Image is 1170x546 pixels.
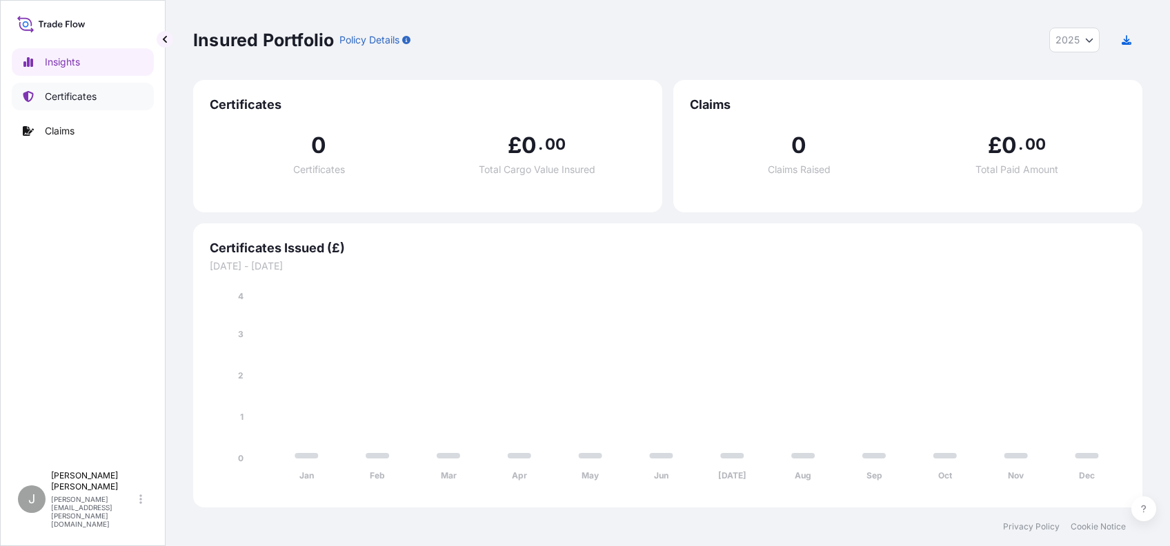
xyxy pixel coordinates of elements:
tspan: Nov [1008,470,1024,481]
tspan: Aug [795,470,811,481]
tspan: May [582,470,599,481]
span: 2025 [1055,33,1080,47]
a: Insights [12,48,154,76]
span: 0 [522,134,537,156]
tspan: 2 [238,370,244,381]
p: Claims [45,124,75,138]
p: Policy Details [339,33,399,47]
tspan: 4 [238,291,244,301]
button: Year Selector [1049,28,1100,52]
tspan: Apr [512,470,527,481]
p: Certificates [45,90,97,103]
tspan: Jan [299,470,314,481]
span: Total Paid Amount [975,165,1058,174]
tspan: Dec [1079,470,1095,481]
p: [PERSON_NAME] [PERSON_NAME] [51,470,137,492]
span: Claims Raised [768,165,831,174]
span: . [1018,139,1023,150]
a: Privacy Policy [1003,521,1060,532]
tspan: 3 [238,329,244,339]
span: [DATE] - [DATE] [210,259,1126,273]
span: 0 [311,134,326,156]
span: Certificates [293,165,345,174]
a: Cookie Notice [1071,521,1126,532]
span: Total Cargo Value Insured [479,165,595,174]
span: Claims [690,97,1126,113]
tspan: 0 [238,453,244,463]
span: 00 [545,139,566,150]
span: 00 [1025,139,1046,150]
p: Insured Portfolio [193,29,334,51]
p: [PERSON_NAME][EMAIL_ADDRESS][PERSON_NAME][DOMAIN_NAME] [51,495,137,528]
tspan: Oct [938,470,953,481]
span: 0 [791,134,806,156]
tspan: Jun [654,470,668,481]
span: 0 [1002,134,1017,156]
span: Certificates [210,97,646,113]
a: Claims [12,117,154,145]
tspan: Mar [441,470,457,481]
tspan: [DATE] [718,470,746,481]
tspan: Feb [370,470,385,481]
span: £ [508,134,522,156]
span: Certificates Issued (£) [210,240,1126,256]
a: Certificates [12,83,154,110]
tspan: Sep [866,470,882,481]
span: J [28,492,35,506]
span: . [538,139,543,150]
tspan: 1 [240,412,244,422]
p: Insights [45,55,80,69]
span: £ [988,134,1002,156]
